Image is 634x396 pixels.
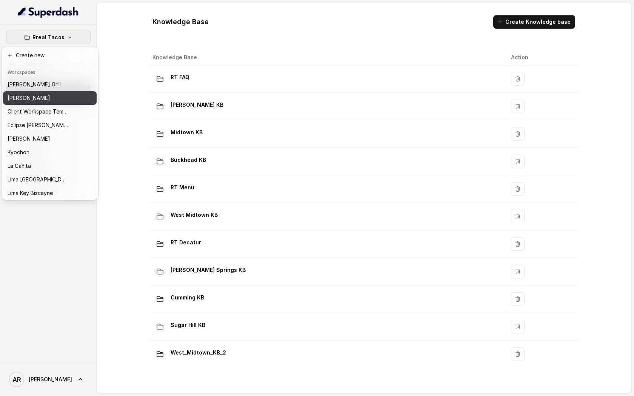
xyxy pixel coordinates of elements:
[8,134,50,143] p: [PERSON_NAME]
[3,66,97,78] header: Workspaces
[6,31,91,44] button: Rreal Tacos
[3,49,97,62] button: Create new
[8,80,61,89] p: [PERSON_NAME] Grill
[2,47,98,200] div: Rreal Tacos
[8,161,31,170] p: La Cañita
[8,175,68,184] p: Lima [GEOGRAPHIC_DATA]
[8,148,29,157] p: Kyochon
[8,189,53,198] p: Lima Key Biscayne
[8,94,50,103] p: [PERSON_NAME]
[8,121,68,130] p: Eclipse [PERSON_NAME]
[32,33,65,42] p: Rreal Tacos
[8,107,68,116] p: Client Workspace Template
